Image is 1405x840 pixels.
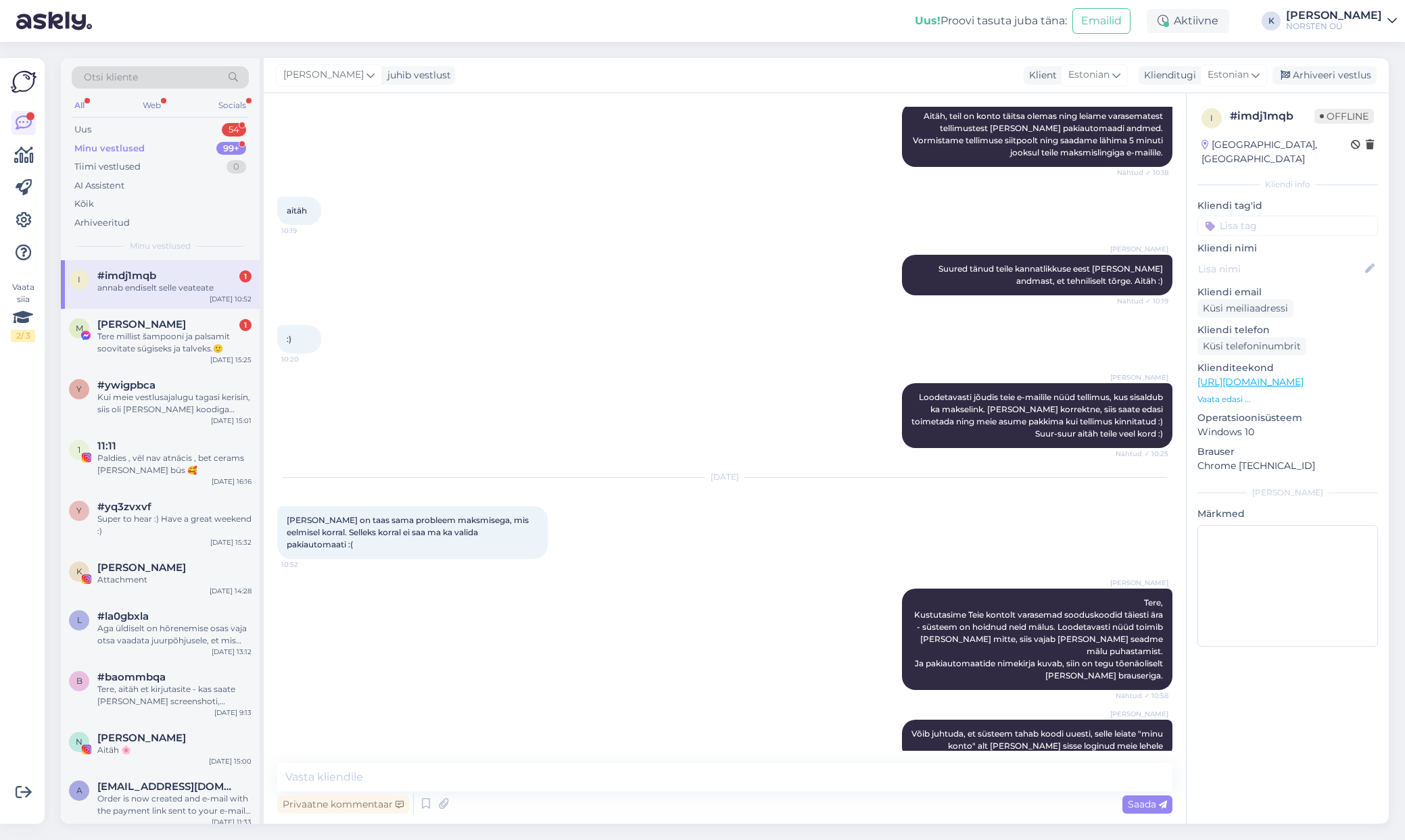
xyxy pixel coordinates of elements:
span: Estonian [1068,68,1110,82]
div: [DATE] 11:33 [212,817,252,827]
div: Tere, aitäh et kirjutasite - kas saate [PERSON_NAME] screenshoti, vaataksime üle, mis seal olla v... [97,683,252,708]
div: Aktiivne [1147,9,1229,33]
p: Kliendi email [1197,285,1378,299]
p: Vaata edasi ... [1197,393,1378,405]
div: [DATE] 16:16 [212,476,252,487]
div: All [72,97,87,114]
span: Nähtud ✓ 10:25 [1116,449,1168,459]
div: Minu vestlused [74,142,145,155]
p: Kliendi telefon [1197,323,1378,337]
span: Nähtud ✓ 10:19 [1117,296,1168,306]
span: a.jacukevica@inbox.lv [97,781,238,793]
span: i [1210,113,1213,123]
div: Web [140,97,164,114]
div: Vaata siia [11,281,35,342]
span: Minu vestlused [130,240,191,252]
p: Operatsioonisüsteem [1197,411,1378,425]
span: #la0gbxla [97,610,149,622]
span: [PERSON_NAME] [1110,372,1168,382]
div: # imdj1mqb [1230,108,1314,124]
div: [DATE] 10:52 [210,294,252,304]
div: Tere millist šampooni ja palsamit soovitate sügiseks ja talveks.🙂 [97,330,252,355]
div: [DATE] [277,471,1172,483]
span: Marika Ossul [97,318,186,330]
div: Klient [1024,68,1057,82]
span: [PERSON_NAME] [1110,578,1168,588]
div: Kõik [74,197,94,211]
div: Küsi telefoninumbrit [1197,337,1306,355]
div: 54 [222,123,246,137]
span: [PERSON_NAME] [283,68,364,82]
span: Tere, Kustutasime Teie kontolt varasemad sooduskoodid täiesti ära - süsteem on hoidnud neid mälus... [914,597,1165,681]
span: Nähtud ✓ 10:18 [1117,168,1168,178]
div: [DATE] 13:12 [212,647,252,657]
div: 0 [227,160,246,174]
div: Kui meie vestlusajalugu tagasi kerisin, siis oli [PERSON_NAME] koodiga "ijzlcxqm" - see on hetkel... [97,391,252,416]
span: [PERSON_NAME] [1110,709,1168,719]
p: Windows 10 [1197,425,1378,439]
span: Offline [1314,109,1374,124]
div: juhib vestlust [382,68,451,82]
div: [DATE] 15:32 [210,537,252,547]
div: 1 [239,270,252,282]
span: 10:52 [281,560,332,570]
div: K [1262,11,1281,30]
span: aitäh [287,205,307,216]
div: annab endiselt selle veateate [97,282,252,294]
div: [DATE] 15:00 [209,756,252,766]
img: Askly Logo [11,69,37,95]
div: Aitäh 🌸 [97,744,252,756]
div: [PERSON_NAME] [1286,10,1382,21]
div: Tiimi vestlused [74,160,141,174]
div: Paldies , vēl nav atnācis , bet cerams [PERSON_NAME] būs 🥰 [97,452,252,476]
div: Arhiveeri vestlus [1272,66,1377,84]
span: Võib juhtuda, et süsteem tahab koodi uuesti, selle leiate "minu konto" alt [PERSON_NAME] sisse lo... [911,728,1165,751]
p: Klienditeekond [1197,361,1378,375]
span: Saada [1128,798,1167,810]
div: Uus [74,123,91,137]
span: Aitäh, teil on konto täitsa olemas ning leiame varasematest tellimustest [PERSON_NAME] pakiautoma... [913,111,1165,157]
span: Nähtud ✓ 10:58 [1116,691,1168,701]
span: #baommbqa [97,671,166,683]
p: Brauser [1197,445,1378,459]
span: M [76,323,83,333]
span: 1 [78,445,80,455]
div: [DATE] 15:25 [210,355,252,365]
input: Lisa tag [1197,216,1378,236]
div: Kliendi info [1197,178,1378,191]
span: 11:11 [97,440,116,452]
input: Lisa nimi [1198,262,1362,276]
div: 99+ [216,142,246,155]
div: Privaatne kommentaar [277,795,409,814]
span: Estonian [1208,68,1249,82]
p: Chrome [TECHNICAL_ID] [1197,459,1378,473]
button: Emailid [1072,8,1130,34]
span: a [76,785,82,795]
div: Super to hear :) Have a great weekend :) [97,513,252,537]
div: Order is now created and e-mail with the payment link sent to your e-mail. If something is incorr... [97,793,252,817]
div: Klienditugi [1139,68,1196,82]
span: N [76,737,82,747]
span: #yq3zvxvf [97,501,151,513]
div: NORSTEN OÜ [1286,21,1382,32]
span: 10:19 [281,226,332,236]
a: [URL][DOMAIN_NAME] [1197,376,1304,388]
b: Uus! [915,14,940,27]
span: 10:20 [281,354,332,364]
div: Aga üldiselt on hõrenemise osas vaja otsa vaadata juurpõhjusele, et mis seda põhjustab. On see ea... [97,622,252,647]
div: Proovi tasuta juba täna: [915,13,1067,29]
div: Attachment [97,574,252,586]
span: Natalia Kaletina [97,732,186,744]
span: K [76,566,82,576]
span: #imdj1mqb [97,270,156,282]
div: Küsi meiliaadressi [1197,299,1293,318]
p: Kliendi tag'id [1197,199,1378,213]
div: [GEOGRAPHIC_DATA], [GEOGRAPHIC_DATA] [1201,138,1351,166]
span: [PERSON_NAME] on taas sama probleem maksmisega, mis eelmisel korral. Selleks korral ei saa ma ka ... [287,515,531,549]
span: Otsi kliente [84,70,138,84]
span: y [76,384,82,394]
span: Suured tänud teile kannatlikkuse eest [PERSON_NAME] andmast, et tehniliselt tõrge. Aitäh :) [938,264,1165,286]
span: l [77,615,82,625]
div: 1 [239,319,252,331]
a: [PERSON_NAME]NORSTEN OÜ [1286,10,1397,32]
